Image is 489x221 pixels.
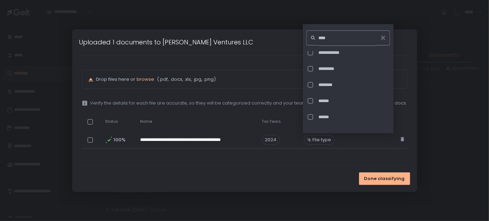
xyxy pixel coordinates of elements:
[105,119,118,124] span: Status
[79,37,254,47] h1: Uploaded 1 documents to [PERSON_NAME] Ventures LLC
[359,172,410,185] button: Done classifying
[114,137,125,143] span: 100%
[262,119,281,124] span: Tax Years
[262,135,280,145] span: 2024
[90,100,407,106] span: Verify the details for each file are accurate, so they will be categorized correctly and your tea...
[96,76,401,83] p: Drop files here or
[364,176,405,182] span: Done classifying
[156,76,216,83] span: (.pdf, .docx, .xls, .jpg, .png)
[140,119,152,124] span: Name
[313,137,331,143] span: File type
[137,76,154,83] button: browse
